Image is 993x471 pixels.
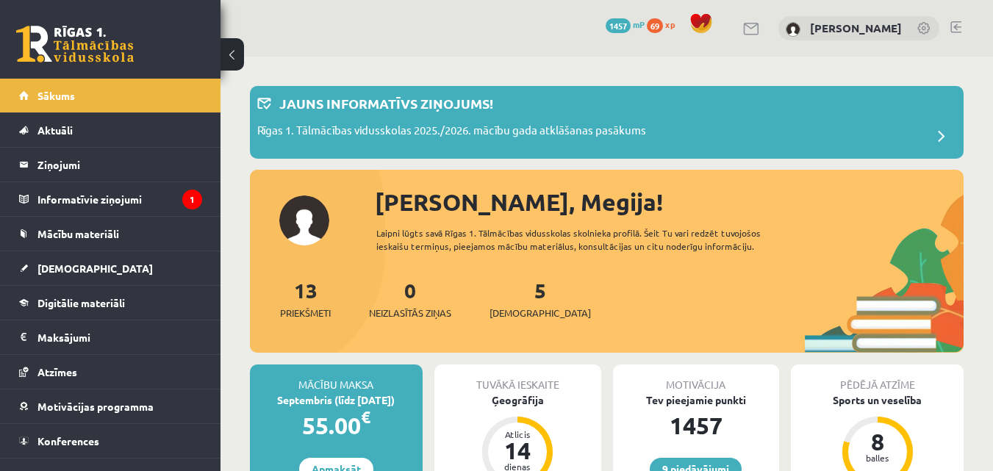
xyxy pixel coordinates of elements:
[856,453,900,462] div: balles
[606,18,631,33] span: 1457
[495,439,539,462] div: 14
[490,306,591,320] span: [DEMOGRAPHIC_DATA]
[37,148,202,181] legend: Ziņojumi
[37,400,154,413] span: Motivācijas programma
[37,227,119,240] span: Mācību materiāli
[19,217,202,251] a: Mācību materiāli
[434,392,601,408] div: Ģeogrāfija
[613,408,780,443] div: 1457
[856,430,900,453] div: 8
[182,190,202,209] i: 1
[361,406,370,428] span: €
[786,22,800,37] img: Megija Kozlova
[613,392,780,408] div: Tev pieejamie punkti
[19,424,202,458] a: Konferences
[375,184,964,220] div: [PERSON_NAME], Megija!
[19,320,202,354] a: Maksājumi
[250,408,423,443] div: 55.00
[279,93,493,113] p: Jauns informatīvs ziņojums!
[19,182,202,216] a: Informatīvie ziņojumi1
[37,182,202,216] legend: Informatīvie ziņojumi
[37,365,77,378] span: Atzīmes
[19,113,202,147] a: Aktuāli
[16,26,134,62] a: Rīgas 1. Tālmācības vidusskola
[369,277,451,320] a: 0Neizlasītās ziņas
[19,286,202,320] a: Digitālie materiāli
[19,251,202,285] a: [DEMOGRAPHIC_DATA]
[37,434,99,447] span: Konferences
[495,462,539,471] div: dienas
[280,306,331,320] span: Priekšmeti
[369,306,451,320] span: Neizlasītās ziņas
[606,18,645,30] a: 1457 mP
[250,364,423,392] div: Mācību maksa
[37,262,153,275] span: [DEMOGRAPHIC_DATA]
[376,226,805,253] div: Laipni lūgts savā Rīgas 1. Tālmācības vidusskolas skolnieka profilā. Šeit Tu vari redzēt tuvojošo...
[19,355,202,389] a: Atzīmes
[810,21,902,35] a: [PERSON_NAME]
[19,79,202,112] a: Sākums
[19,389,202,423] a: Motivācijas programma
[665,18,675,30] span: xp
[257,122,646,143] p: Rīgas 1. Tālmācības vidusskolas 2025./2026. mācību gada atklāšanas pasākums
[37,320,202,354] legend: Maksājumi
[434,364,601,392] div: Tuvākā ieskaite
[613,364,780,392] div: Motivācija
[19,148,202,181] a: Ziņojumi
[495,430,539,439] div: Atlicis
[280,277,331,320] a: 13Priekšmeti
[647,18,682,30] a: 69 xp
[633,18,645,30] span: mP
[791,392,964,408] div: Sports un veselība
[791,364,964,392] div: Pēdējā atzīme
[647,18,663,33] span: 69
[257,93,956,151] a: Jauns informatīvs ziņojums! Rīgas 1. Tālmācības vidusskolas 2025./2026. mācību gada atklāšanas pa...
[37,123,73,137] span: Aktuāli
[37,296,125,309] span: Digitālie materiāli
[490,277,591,320] a: 5[DEMOGRAPHIC_DATA]
[250,392,423,408] div: Septembris (līdz [DATE])
[37,89,75,102] span: Sākums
